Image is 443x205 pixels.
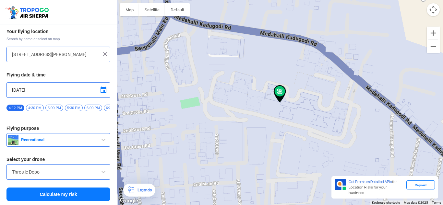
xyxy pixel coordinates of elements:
[427,3,440,16] button: Map camera controls
[12,168,105,176] input: Search by name or Brand
[18,137,100,142] span: Recreational
[104,105,122,111] span: 6:30 PM
[8,135,18,145] img: recreational.png
[6,126,110,131] h3: Flying purpose
[6,73,110,77] h3: Flying date & time
[127,186,135,194] img: Legends
[346,179,406,196] div: for Location Risks for your business.
[65,105,83,111] span: 5:30 PM
[427,27,440,40] button: Zoom in
[26,105,44,111] span: 4:30 PM
[404,201,428,204] span: Map data ©2025
[45,105,63,111] span: 5:00 PM
[84,105,102,111] span: 6:00 PM
[5,5,51,20] img: ic_tgdronemaps.svg
[6,188,110,201] button: Calculate my risk
[139,3,165,16] button: Show satellite imagery
[12,51,100,58] input: Search your flying location
[118,197,140,205] img: Google
[6,36,110,41] span: Search by name or select on map
[432,201,441,204] a: Terms
[12,86,105,94] input: Select Date
[6,157,110,162] h3: Select your drone
[335,179,346,190] img: Premium APIs
[135,186,151,194] div: Legends
[6,29,110,34] h3: Your flying location
[6,133,110,147] button: Recreational
[120,3,139,16] button: Show street map
[349,179,392,184] span: Get Premium Detailed APIs
[372,200,400,205] button: Keyboard shortcuts
[118,197,140,205] a: Open this area in Google Maps (opens a new window)
[427,40,440,53] button: Zoom out
[406,180,435,189] div: Request
[6,105,24,111] span: 4:12 PM
[102,51,108,57] img: ic_close.png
